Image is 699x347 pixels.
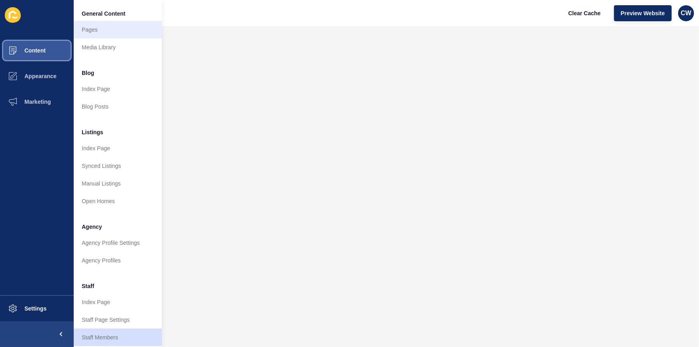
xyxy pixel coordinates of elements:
[562,5,608,21] button: Clear Cache
[568,9,601,17] span: Clear Cache
[74,329,162,346] a: Staff Members
[74,98,162,115] a: Blog Posts
[82,10,125,18] span: General Content
[74,21,162,38] a: Pages
[621,9,665,17] span: Preview Website
[74,175,162,192] a: Manual Listings
[74,311,162,329] a: Staff Page Settings
[681,9,692,17] span: CW
[82,282,94,290] span: Staff
[74,80,162,98] a: Index Page
[82,128,103,136] span: Listings
[74,293,162,311] a: Index Page
[74,139,162,157] a: Index Page
[74,252,162,269] a: Agency Profiles
[74,38,162,56] a: Media Library
[74,157,162,175] a: Synced Listings
[82,69,94,77] span: Blog
[74,234,162,252] a: Agency Profile Settings
[74,192,162,210] a: Open Homes
[82,223,102,231] span: Agency
[614,5,672,21] button: Preview Website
